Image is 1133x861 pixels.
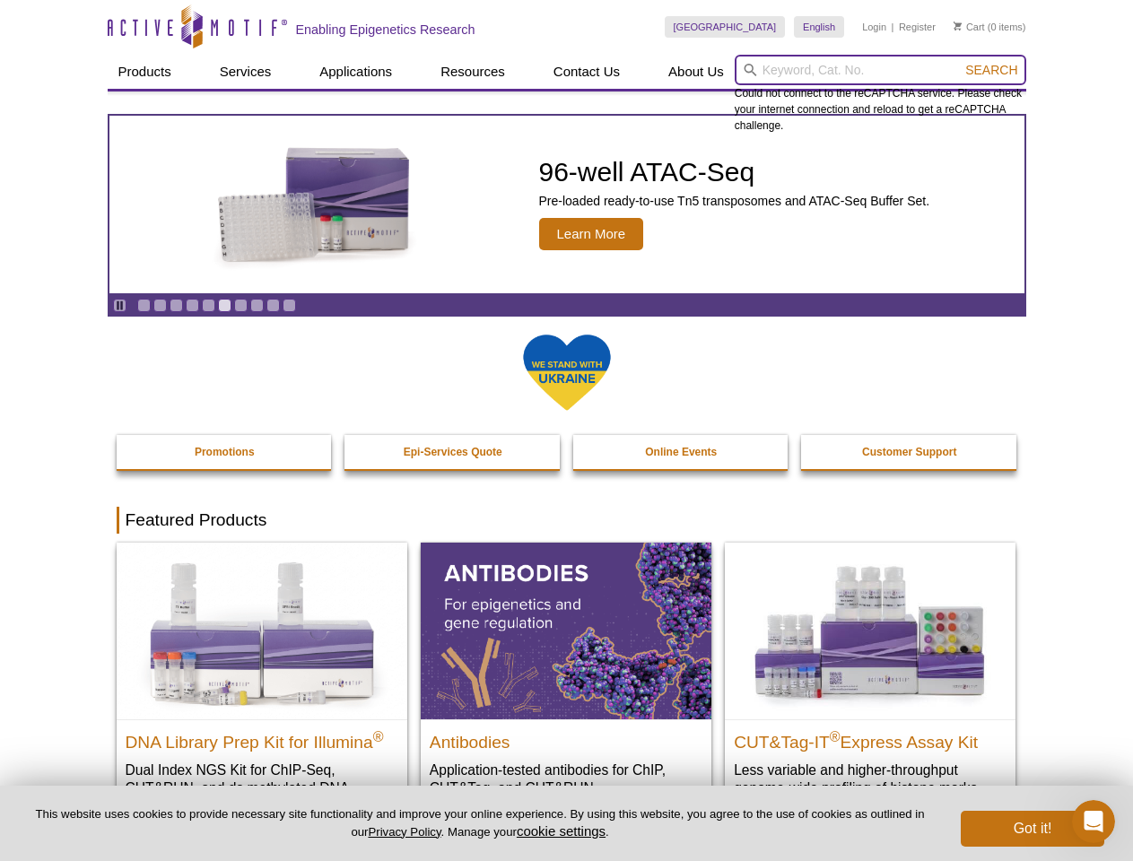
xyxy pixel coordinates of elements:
a: Services [209,55,283,89]
p: Dual Index NGS Kit for ChIP-Seq, CUT&RUN, and ds methylated DNA assays. [126,761,398,815]
article: 96-well ATAC-Seq [109,116,1024,293]
a: Go to slide 2 [153,299,167,312]
a: DNA Library Prep Kit for Illumina DNA Library Prep Kit for Illumina® Dual Index NGS Kit for ChIP-... [117,543,407,832]
button: cookie settings [517,823,606,839]
a: Privacy Policy [368,825,440,839]
strong: Online Events [645,446,717,458]
a: Go to slide 5 [202,299,215,312]
a: About Us [658,55,735,89]
a: Promotions [117,435,334,469]
a: Go to slide 4 [186,299,199,312]
a: [GEOGRAPHIC_DATA] [665,16,786,38]
a: All Antibodies Antibodies Application-tested antibodies for ChIP, CUT&Tag, and CUT&RUN. [421,543,711,814]
h2: CUT&Tag-IT Express Assay Kit [734,725,1007,752]
sup: ® [830,728,841,744]
a: Applications [309,55,403,89]
p: Less variable and higher-throughput genome-wide profiling of histone marks​. [734,761,1007,797]
img: All Antibodies [421,543,711,718]
a: Products [108,55,182,89]
sup: ® [373,728,384,744]
strong: Customer Support [862,446,956,458]
li: | [892,16,894,38]
p: Pre-loaded ready-to-use Tn5 transposomes and ATAC-Seq Buffer Set. [539,193,930,209]
button: Got it! [961,811,1104,847]
strong: Promotions [195,446,255,458]
a: CUT&Tag-IT® Express Assay Kit CUT&Tag-IT®Express Assay Kit Less variable and higher-throughput ge... [725,543,1015,814]
a: Cart [954,21,985,33]
a: Go to slide 10 [283,299,296,312]
input: Keyword, Cat. No. [735,55,1026,85]
strong: Epi-Services Quote [404,446,502,458]
img: Your Cart [954,22,962,30]
a: Resources [430,55,516,89]
a: Go to slide 3 [170,299,183,312]
span: Search [965,63,1017,77]
a: Contact Us [543,55,631,89]
a: Go to slide 6 [218,299,231,312]
a: Login [862,21,886,33]
img: Active Motif Kit photo [203,137,427,272]
button: Search [960,62,1023,78]
li: (0 items) [954,16,1026,38]
a: Go to slide 9 [266,299,280,312]
img: DNA Library Prep Kit for Illumina [117,543,407,718]
h2: Enabling Epigenetics Research [296,22,475,38]
a: Toggle autoplay [113,299,126,312]
a: Go to slide 7 [234,299,248,312]
a: Epi-Services Quote [344,435,562,469]
a: Go to slide 1 [137,299,151,312]
a: Go to slide 8 [250,299,264,312]
iframe: Intercom live chat [1072,800,1115,843]
h2: Featured Products [117,507,1017,534]
a: Customer Support [801,435,1018,469]
img: CUT&Tag-IT® Express Assay Kit [725,543,1015,718]
a: Online Events [573,435,790,469]
h2: DNA Library Prep Kit for Illumina [126,725,398,752]
p: This website uses cookies to provide necessary site functionality and improve your online experie... [29,806,931,840]
h2: 96-well ATAC-Seq [539,159,930,186]
span: Learn More [539,218,644,250]
a: English [794,16,844,38]
a: Register [899,21,936,33]
p: Application-tested antibodies for ChIP, CUT&Tag, and CUT&RUN. [430,761,702,797]
a: Active Motif Kit photo 96-well ATAC-Seq Pre-loaded ready-to-use Tn5 transposomes and ATAC-Seq Buf... [109,116,1024,293]
img: We Stand With Ukraine [522,333,612,413]
h2: Antibodies [430,725,702,752]
div: Could not connect to the reCAPTCHA service. Please check your internet connection and reload to g... [735,55,1026,134]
